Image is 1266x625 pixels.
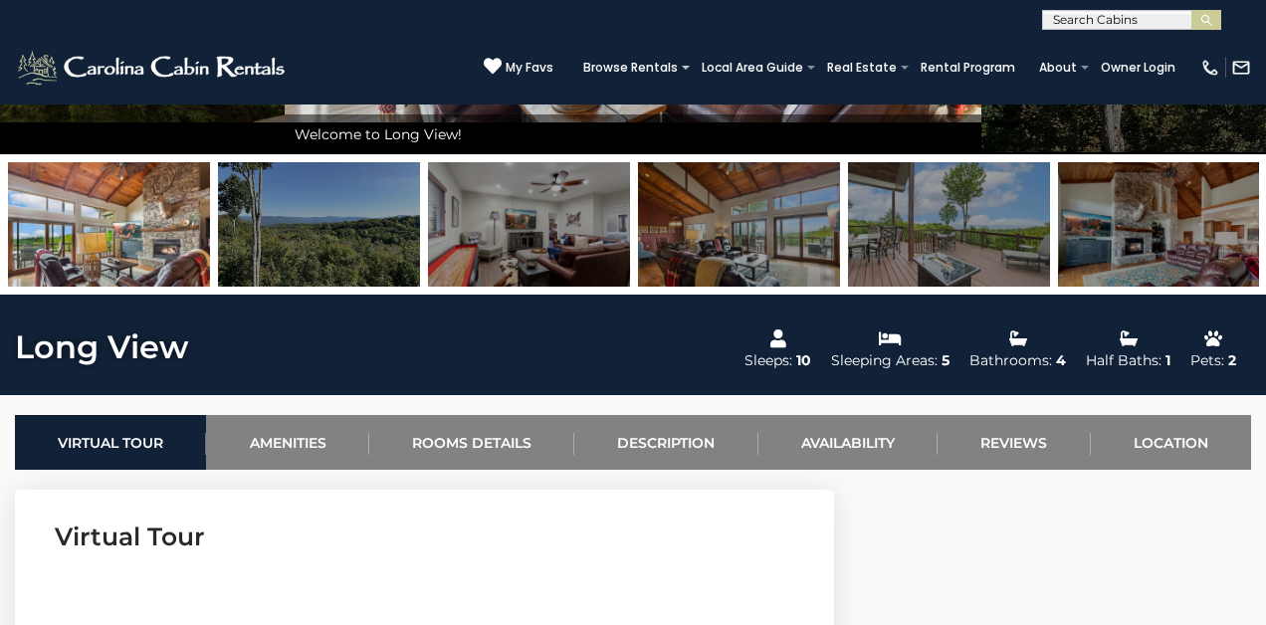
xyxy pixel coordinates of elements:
span: My Favs [506,59,553,77]
img: 167178272 [218,162,420,287]
a: Rooms Details [369,415,574,470]
img: White-1-2.png [15,48,291,88]
img: 165683054 [428,162,630,287]
img: 165683046 [1058,162,1260,287]
a: Browse Rentals [573,54,688,82]
a: About [1029,54,1087,82]
a: Rental Program [911,54,1025,82]
a: Amenities [206,415,368,470]
a: Reviews [938,415,1090,470]
a: Location [1091,415,1251,470]
a: Description [574,415,757,470]
img: phone-regular-white.png [1200,58,1220,78]
a: Owner Login [1091,54,1185,82]
div: Welcome to Long View! [285,114,981,154]
h3: Virtual Tour [55,520,794,554]
img: 166494323 [848,162,1050,287]
a: Real Estate [817,54,907,82]
a: My Favs [484,57,553,78]
a: Virtual Tour [15,415,206,470]
img: mail-regular-white.png [1231,58,1251,78]
img: 166494316 [638,162,840,287]
a: Availability [758,415,938,470]
img: 166494318 [8,162,210,287]
a: Local Area Guide [692,54,813,82]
